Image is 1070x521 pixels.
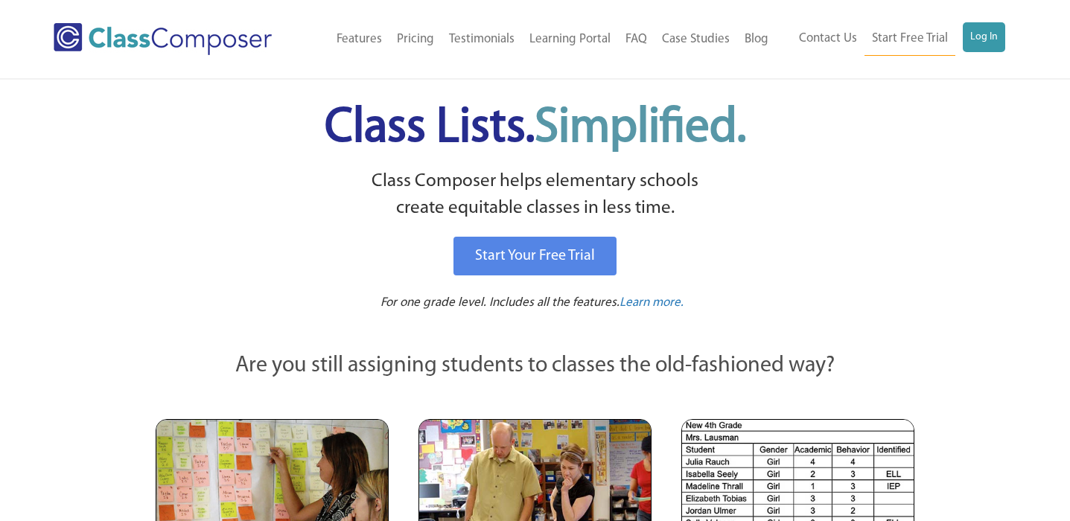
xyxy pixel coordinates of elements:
nav: Header Menu [305,23,776,56]
a: Pricing [389,23,442,56]
a: Start Free Trial [864,22,955,56]
nav: Header Menu [776,22,1005,56]
a: Blog [737,23,776,56]
span: For one grade level. Includes all the features. [380,296,620,309]
span: Simplified. [535,104,746,153]
a: Learning Portal [522,23,618,56]
p: Are you still assigning students to classes the old-fashioned way? [156,350,915,383]
span: Learn more. [620,296,684,309]
a: Testimonials [442,23,522,56]
span: Class Lists. [325,104,746,153]
a: Contact Us [792,22,864,55]
a: Start Your Free Trial [453,237,617,275]
p: Class Composer helps elementary schools create equitable classes in less time. [153,168,917,223]
span: Start Your Free Trial [475,249,595,263]
a: Learn more. [620,294,684,313]
img: Class Composer [54,23,272,55]
a: Features [329,23,389,56]
a: Case Studies [655,23,737,56]
a: FAQ [618,23,655,56]
a: Log In [963,22,1005,52]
